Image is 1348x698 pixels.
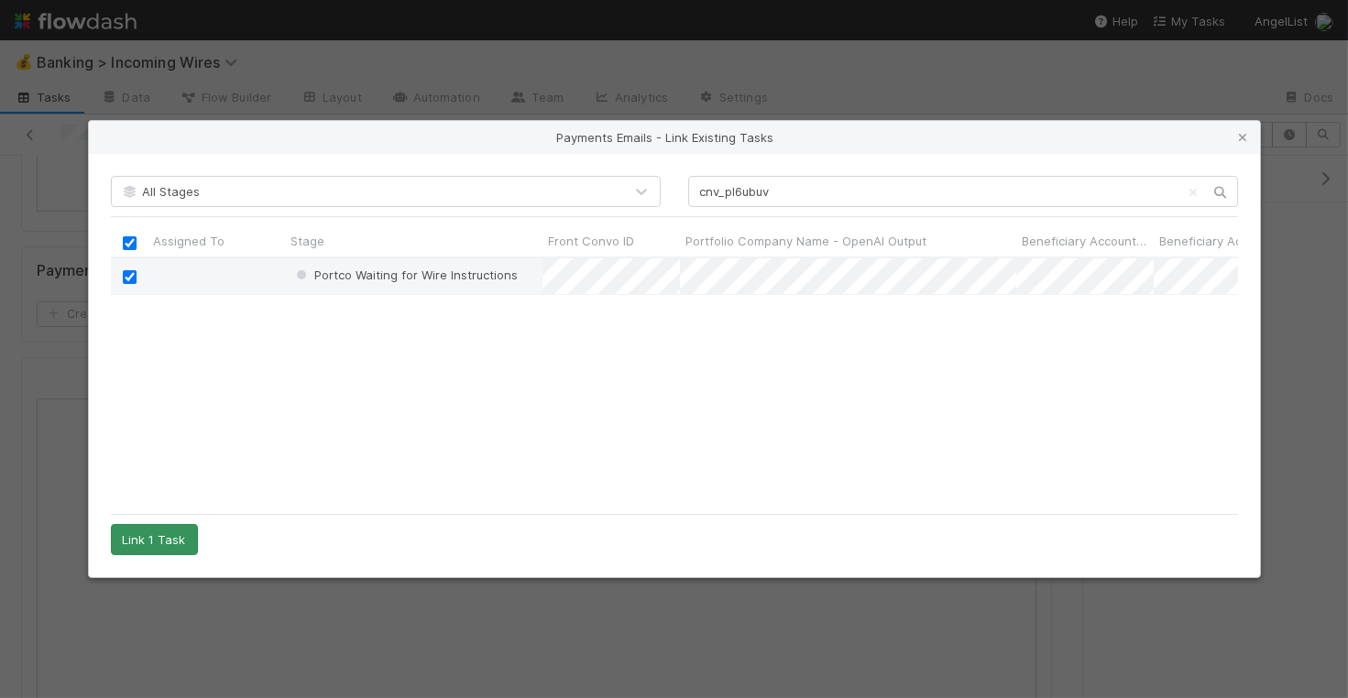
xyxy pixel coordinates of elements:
[292,266,518,284] div: Portco Waiting for Wire Instructions
[290,232,324,250] span: Stage
[123,236,137,250] input: Toggle All Rows Selected
[1022,232,1149,250] span: Beneficiary Account Name
[153,232,225,250] span: Assigned To
[121,184,201,199] span: All Stages
[548,232,634,250] span: Front Convo ID
[292,267,518,282] span: Portco Waiting for Wire Instructions
[111,524,198,555] button: Link 1 Task
[1185,178,1203,207] button: Clear search
[685,232,926,250] span: Portfolio Company Name - OpenAI Output
[688,176,1238,207] input: Search
[1159,232,1284,250] span: Beneficiary Address 1
[89,121,1260,154] div: Payments Emails - Link Existing Tasks
[122,270,136,284] input: Toggle Row Selected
